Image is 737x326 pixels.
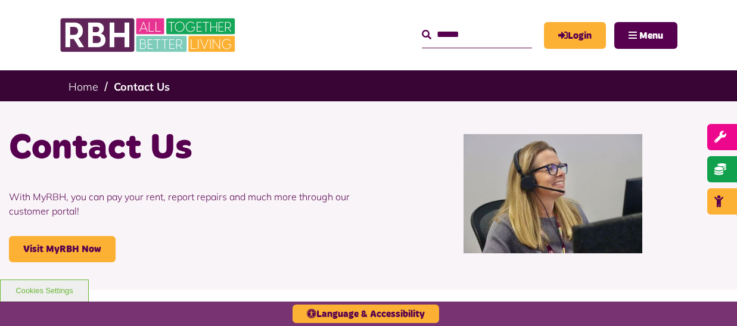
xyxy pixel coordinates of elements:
h1: Contact Us [9,125,360,172]
a: Contact Us [114,80,170,94]
button: Language & Accessibility [293,305,439,323]
p: With MyRBH, you can pay your rent, report repairs and much more through our customer portal! [9,172,360,236]
img: RBH [60,12,238,58]
img: Contact Centre February 2024 (1) [464,134,642,253]
a: Visit MyRBH Now [9,236,116,262]
iframe: Netcall Web Assistant for live chat [683,272,737,326]
a: MyRBH [544,22,606,49]
a: Home [69,80,98,94]
button: Navigation [614,22,677,49]
span: Menu [639,31,663,41]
